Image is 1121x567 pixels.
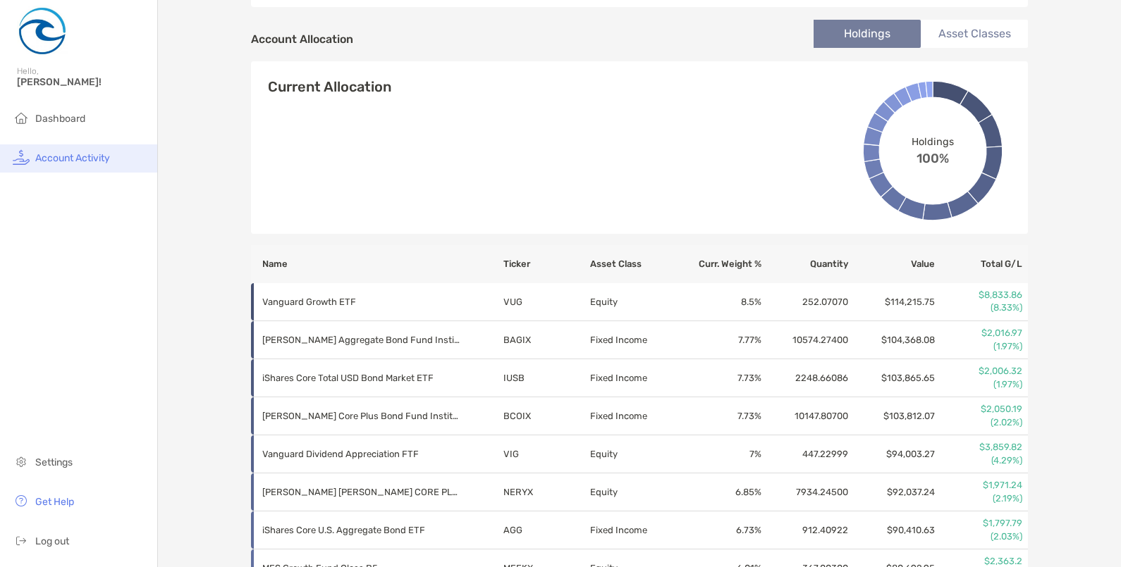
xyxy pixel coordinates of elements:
[262,331,460,349] p: Baird Aggregate Bond Fund Institutional Class
[936,365,1022,378] p: $2,006.32
[13,149,30,166] img: activity icon
[35,496,74,508] span: Get Help
[503,359,589,397] td: IUSB
[676,283,763,321] td: 8.5 %
[251,32,353,46] h4: Account Allocation
[762,435,849,473] td: 447.22999
[936,245,1028,283] th: Total G/L
[921,20,1028,48] li: Asset Classes
[262,369,460,387] p: iShares Core Total USD Bond Market ETF
[589,511,676,549] td: Fixed Income
[849,435,936,473] td: $94,003.27
[35,113,85,125] span: Dashboard
[676,435,763,473] td: 7 %
[762,283,849,321] td: 252.07070
[849,245,936,283] th: Value
[936,403,1022,416] p: $2,050.19
[35,152,110,164] span: Account Activity
[589,321,676,359] td: Fixed Income
[676,397,763,435] td: 7.73 %
[503,397,589,435] td: BCOIX
[676,245,763,283] th: Curr. Weight %
[503,435,589,473] td: VIG
[503,321,589,359] td: BAGIX
[936,479,1022,492] p: $1,971.24
[13,492,30,509] img: get-help icon
[503,283,589,321] td: VUG
[762,511,849,549] td: 912.40922
[251,245,503,283] th: Name
[936,530,1022,543] p: (2.03%)
[17,76,149,88] span: [PERSON_NAME]!
[589,435,676,473] td: Equity
[17,6,68,56] img: Zoe Logo
[676,473,763,511] td: 6.85 %
[849,511,936,549] td: $90,410.63
[262,483,460,501] p: LOOMIS SAYLES CORE PLUS BOND FUND CL Y
[762,397,849,435] td: 10147.80700
[262,407,460,425] p: Baird Core Plus Bond Fund Institutional Class
[936,289,1022,301] p: $8,833.86
[762,359,849,397] td: 2248.66086
[936,492,1022,505] p: (2.19%)
[936,340,1022,353] p: (1.97%)
[268,78,391,95] h4: Current Allocation
[917,147,949,166] span: 100%
[849,473,936,511] td: $92,037.24
[936,301,1022,314] p: (8.33%)
[849,321,936,359] td: $104,368.08
[262,445,460,463] p: Vanguard Dividend Appreciation FTF
[762,321,849,359] td: 10574.27400
[35,535,69,547] span: Log out
[936,517,1022,530] p: $1,797.79
[936,378,1022,391] p: (1.97%)
[676,359,763,397] td: 7.73 %
[676,511,763,549] td: 6.73 %
[262,521,460,539] p: iShares Core U.S. Aggregate Bond ETF
[762,473,849,511] td: 7934.24500
[589,283,676,321] td: Equity
[912,135,953,147] span: Holdings
[589,359,676,397] td: Fixed Income
[13,532,30,549] img: logout icon
[503,245,589,283] th: Ticker
[762,245,849,283] th: Quantity
[13,453,30,470] img: settings icon
[936,416,1022,429] p: (2.02%)
[503,473,589,511] td: NERYX
[503,511,589,549] td: AGG
[589,473,676,511] td: Equity
[13,109,30,126] img: household icon
[849,359,936,397] td: $103,865.65
[936,441,1022,454] p: $3,859.82
[676,321,763,359] td: 7.77 %
[262,293,460,311] p: Vanguard Growth ETF
[849,283,936,321] td: $114,215.75
[589,397,676,435] td: Fixed Income
[814,20,921,48] li: Holdings
[849,397,936,435] td: $103,812.07
[589,245,676,283] th: Asset Class
[936,454,1022,467] p: (4.29%)
[936,327,1022,339] p: $2,016.97
[35,456,73,468] span: Settings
